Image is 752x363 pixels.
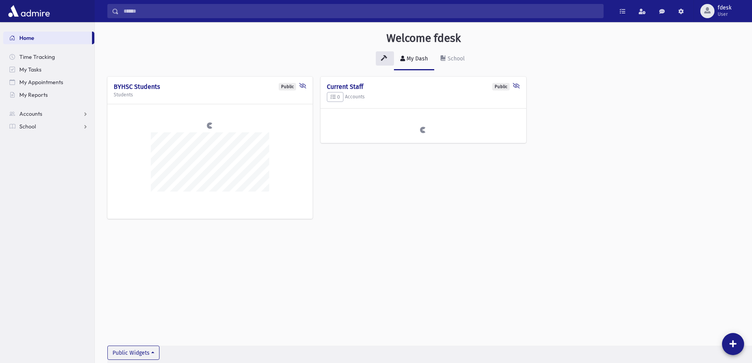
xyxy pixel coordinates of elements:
div: Public [492,83,510,90]
a: My Reports [3,88,94,101]
span: Time Tracking [19,53,55,60]
img: AdmirePro [6,3,52,19]
div: Public [279,83,296,90]
h4: Current Staff [327,83,519,90]
h4: BYHSC Students [114,83,306,90]
input: Search [119,4,603,18]
a: School [434,48,471,70]
div: School [446,55,465,62]
button: Public Widgets [107,346,159,360]
span: My Appointments [19,79,63,86]
span: Home [19,34,34,41]
a: My Appointments [3,76,94,88]
span: My Reports [19,91,48,98]
h3: Welcome fdesk [386,32,461,45]
a: Accounts [3,107,94,120]
h5: Accounts [327,92,519,102]
a: Home [3,32,92,44]
span: My Tasks [19,66,41,73]
span: 0 [330,94,340,100]
a: School [3,120,94,133]
span: User [718,11,731,17]
a: My Dash [394,48,434,70]
a: My Tasks [3,63,94,76]
span: School [19,123,36,130]
a: Time Tracking [3,51,94,63]
h5: Students [114,92,306,98]
span: fdesk [718,5,731,11]
button: 0 [327,92,343,102]
span: Accounts [19,110,42,117]
div: My Dash [405,55,428,62]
